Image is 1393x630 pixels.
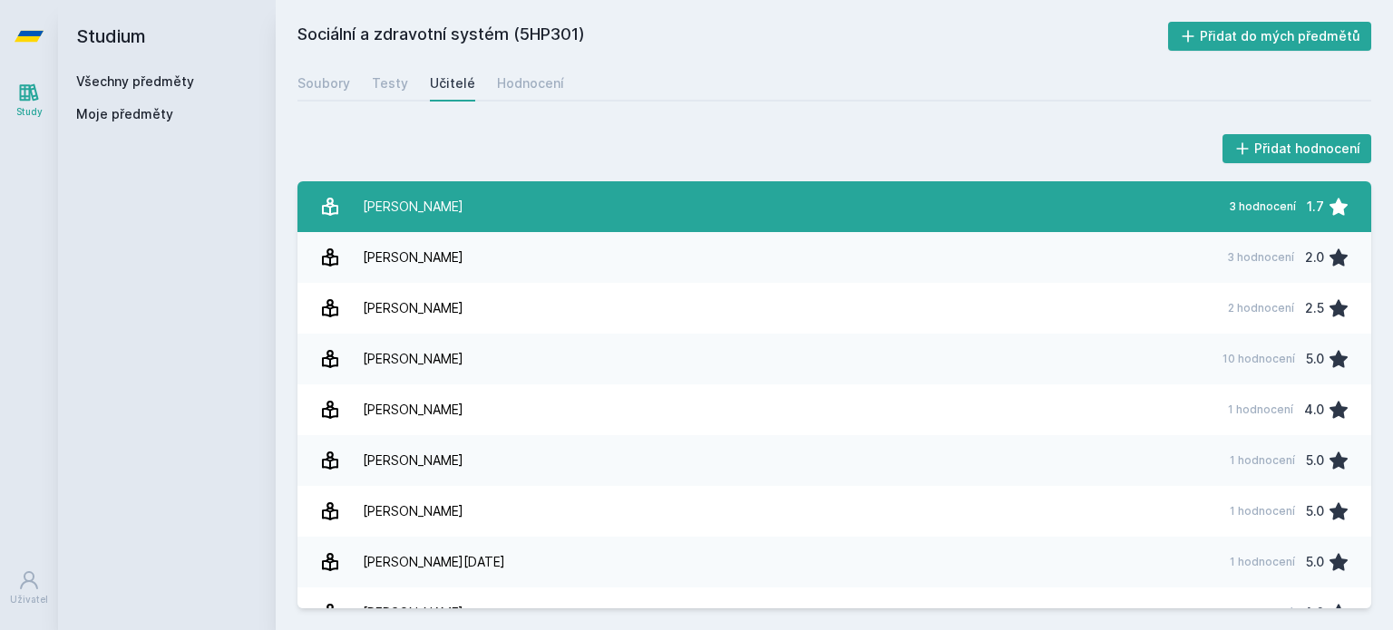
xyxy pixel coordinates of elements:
div: Study [16,105,43,119]
div: [PERSON_NAME] [363,493,463,529]
button: Přidat do mých předmětů [1168,22,1372,51]
span: Moje předměty [76,105,173,123]
a: Study [4,73,54,128]
div: [PERSON_NAME] [363,189,463,225]
div: 3 hodnocení [1227,250,1294,265]
a: Testy [372,65,408,102]
div: [PERSON_NAME] [363,341,463,377]
div: 1 hodnocení [1230,453,1295,468]
div: 2 hodnocení [1228,301,1294,315]
div: Hodnocení [497,74,564,92]
a: [PERSON_NAME] 10 hodnocení 5.0 [297,334,1371,384]
a: Hodnocení [497,65,564,102]
a: Soubory [297,65,350,102]
div: 3 hodnocení [1229,199,1296,214]
div: Uživatel [10,593,48,606]
div: [PERSON_NAME] [363,239,463,276]
div: 5.0 [1306,341,1324,377]
div: Testy [372,74,408,92]
div: 1 hodnocení [1230,504,1295,519]
a: [PERSON_NAME] 2 hodnocení 2.5 [297,283,1371,334]
div: 10 hodnocení [1223,352,1295,366]
a: Uživatel [4,560,54,615]
div: 2.5 [1305,290,1324,326]
div: [PERSON_NAME][DATE] [363,544,505,580]
div: [PERSON_NAME] [363,290,463,326]
h2: Sociální a zdravotní systém (5HP301) [297,22,1168,51]
div: 5.0 [1306,442,1324,479]
div: 1 hodnocení [1230,555,1295,569]
div: [PERSON_NAME] [363,392,463,428]
div: 1.7 [1307,189,1324,225]
div: Učitelé [430,74,475,92]
a: [PERSON_NAME] 1 hodnocení 5.0 [297,486,1371,537]
div: 5.0 [1306,493,1324,529]
a: [PERSON_NAME] 1 hodnocení 4.0 [297,384,1371,435]
a: [PERSON_NAME][DATE] 1 hodnocení 5.0 [297,537,1371,587]
div: 5.0 [1306,544,1324,580]
a: Všechny předměty [76,73,194,89]
div: [PERSON_NAME] [363,442,463,479]
a: [PERSON_NAME] 1 hodnocení 5.0 [297,435,1371,486]
div: 4 hodnocení [1224,606,1292,620]
a: Učitelé [430,65,475,102]
button: Přidat hodnocení [1223,134,1372,163]
div: Soubory [297,74,350,92]
div: 4.0 [1304,392,1324,428]
a: [PERSON_NAME] 3 hodnocení 2.0 [297,232,1371,283]
div: 1 hodnocení [1228,402,1293,417]
a: [PERSON_NAME] 3 hodnocení 1.7 [297,181,1371,232]
div: 2.0 [1305,239,1324,276]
